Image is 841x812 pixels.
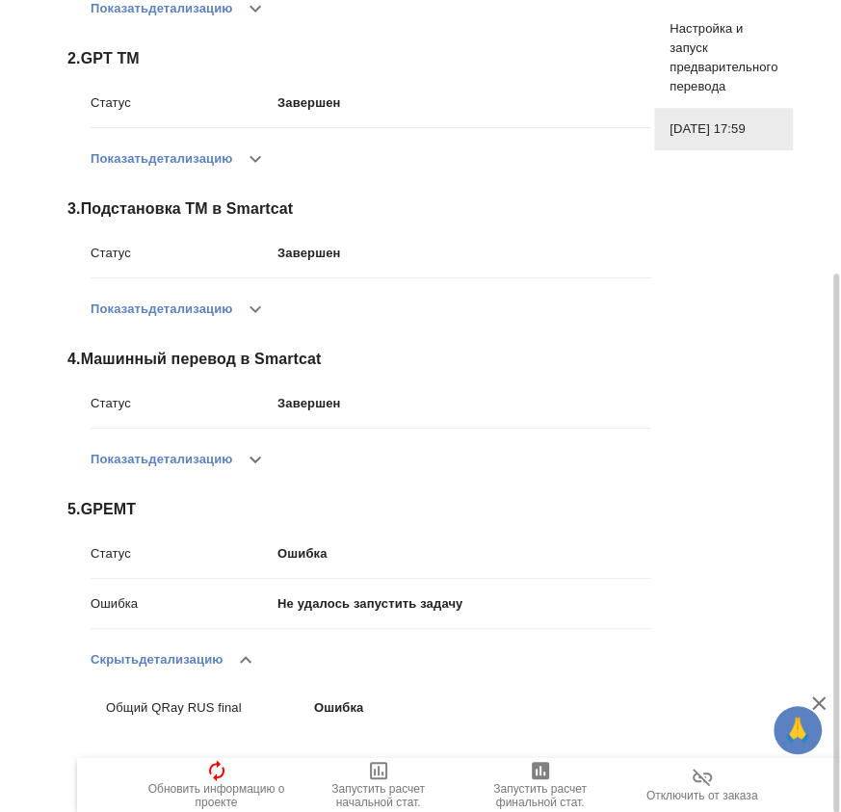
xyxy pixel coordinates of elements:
[136,758,298,812] button: Обновить информацию о проекте
[277,594,651,614] p: Не удалось запустить задачу
[91,394,277,413] p: Статус
[91,286,232,332] button: Показатьдетализацию
[621,758,783,812] button: Отключить от заказа
[91,544,277,563] p: Статус
[91,93,277,113] p: Статус
[670,19,777,96] span: Настройка и запуск предварительного перевода
[91,244,277,263] p: Статус
[277,544,651,563] p: Ошибка
[91,436,232,483] button: Показатьдетализацию
[67,47,651,70] span: 2 . GPT TM
[298,758,460,812] button: Запустить расчет начальной стат.
[106,698,314,718] p: Общий QRay RUS final
[646,789,758,802] span: Отключить от заказа
[670,119,777,139] span: [DATE] 17:59
[67,197,651,221] span: 3 . Подстановка ТМ в Smartcat
[781,710,814,750] span: 🙏
[91,136,232,182] button: Показатьдетализацию
[67,348,651,371] span: 4 . Машинный перевод в Smartcat
[309,782,448,809] span: Запустить расчет начальной стат.
[654,8,793,108] div: Настройка и запуск предварительного перевода
[471,782,610,809] span: Запустить расчет финальной стат.
[91,637,223,683] button: Скрытьдетализацию
[91,594,277,614] p: Ошибка
[460,758,621,812] button: Запустить расчет финальной стат.
[277,244,651,263] p: Завершен
[277,93,651,113] p: Завершен
[314,698,522,718] p: Ошибка
[147,782,286,809] span: Обновить информацию о проекте
[277,394,651,413] p: Завершен
[774,706,822,754] button: 🙏
[654,108,793,150] div: [DATE] 17:59
[67,498,651,521] span: 5 . GPEMT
